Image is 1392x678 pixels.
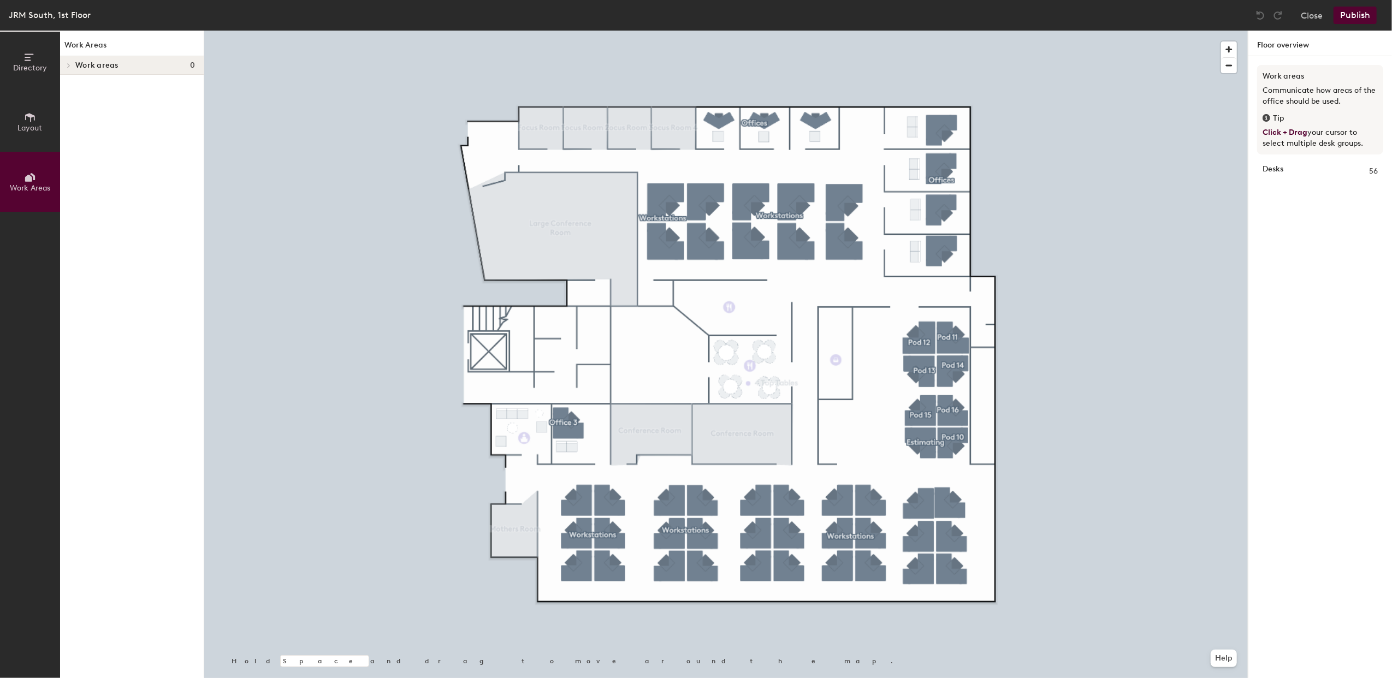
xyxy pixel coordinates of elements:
img: Redo [1272,10,1283,21]
span: Work areas [75,61,119,70]
span: Layout [18,123,43,133]
span: 56 [1369,165,1378,177]
strong: Desks [1263,165,1283,177]
h1: Work Areas [60,39,204,56]
img: Undo [1255,10,1266,21]
span: Work Areas [10,183,50,193]
button: Close [1301,7,1323,24]
div: JRM South, 1st Floor [9,8,91,22]
p: Communicate how areas of the office should be used. [1263,85,1378,107]
button: Publish [1334,7,1377,24]
span: 0 [190,61,195,70]
span: Directory [13,63,47,73]
p: your cursor to select multiple desk groups. [1263,127,1378,149]
div: Tip [1263,112,1378,124]
h1: Floor overview [1248,31,1392,56]
button: Help [1211,650,1237,667]
span: Click + Drag [1263,128,1307,137]
h3: Work areas [1263,70,1378,82]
